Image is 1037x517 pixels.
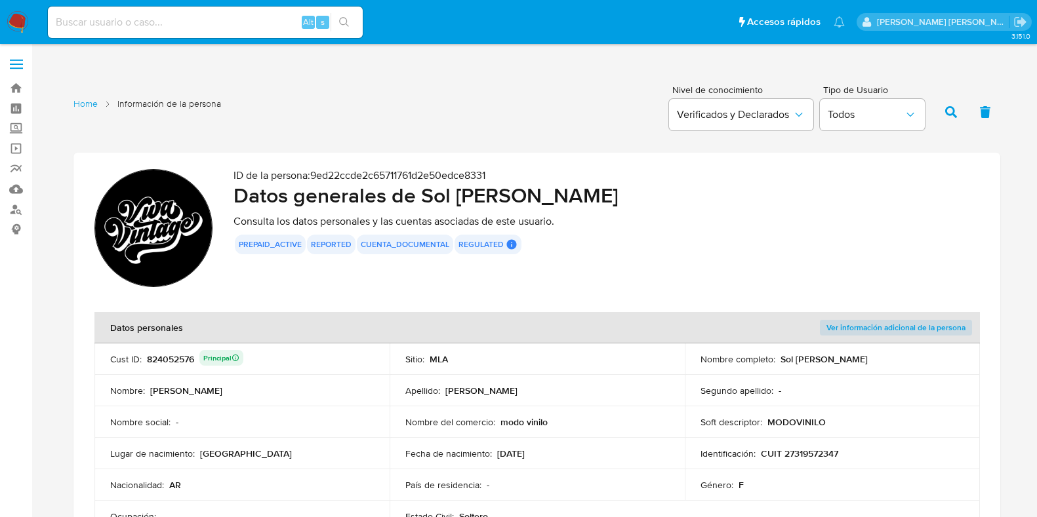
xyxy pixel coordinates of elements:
[73,98,98,110] a: Home
[117,98,221,110] span: Información de la persona
[747,15,821,29] span: Accesos rápidos
[1013,15,1027,29] a: Salir
[828,108,904,121] span: Todos
[877,16,1009,28] p: mayra.pernia@mercadolibre.com
[48,14,363,31] input: Buscar usuario o caso...
[331,13,357,31] button: search-icon
[321,16,325,28] span: s
[303,16,314,28] span: Alt
[672,85,813,94] span: Nivel de conocimiento
[669,99,813,130] button: Verificados y Declarados
[73,92,221,129] nav: List of pages
[677,108,792,121] span: Verificados y Declarados
[823,85,928,94] span: Tipo de Usuario
[834,16,845,28] a: Notificaciones
[820,99,925,130] button: Todos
